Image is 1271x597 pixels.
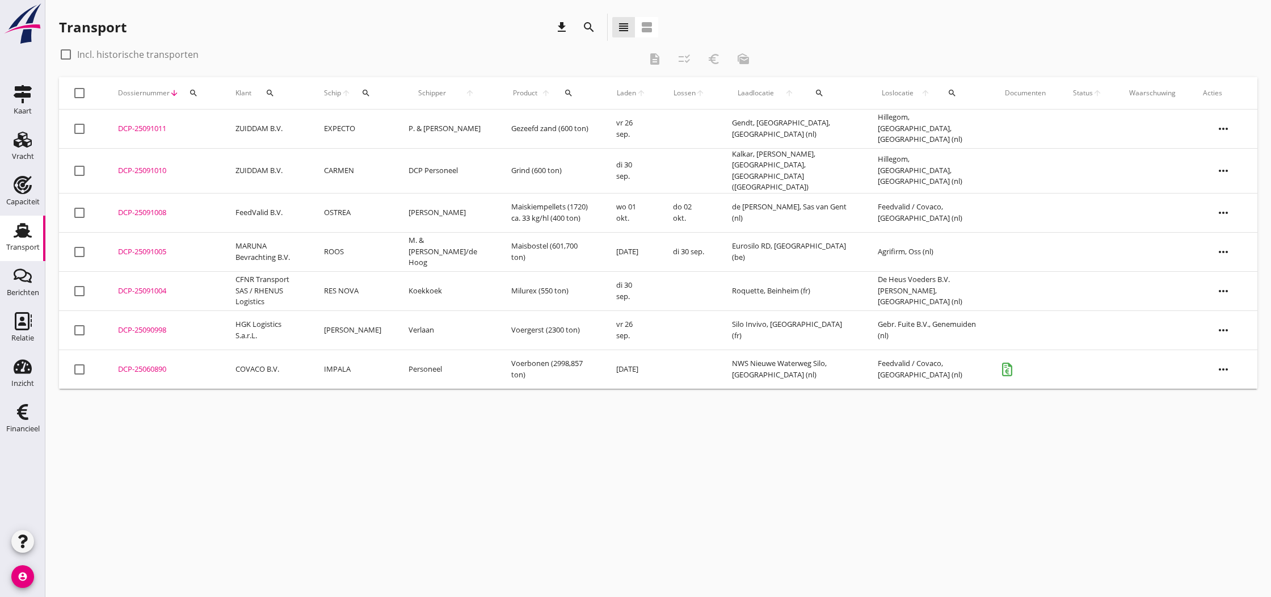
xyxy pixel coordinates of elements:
td: DCP Personeel [395,148,498,193]
td: MARUNA Bevrachting B.V. [222,232,310,271]
td: Agrifirm, Oss (nl) [864,232,991,271]
td: RES NOVA [310,271,395,310]
i: arrow_upward [456,89,484,98]
span: Schipper [409,88,456,98]
td: Roquette, Beinheim (fr) [718,271,864,310]
td: ZUIDDAM B.V. [222,148,310,193]
div: DCP-25091004 [118,285,208,297]
td: Personeel [395,350,498,389]
td: ZUIDDAM B.V. [222,110,310,149]
div: DCP-25060890 [118,364,208,375]
td: Koekkoek [395,271,498,310]
div: Relatie [11,334,34,342]
span: Status [1073,88,1093,98]
div: Transport [59,18,127,36]
td: FeedValid B.V. [222,193,310,232]
div: DCP-25091008 [118,207,208,218]
i: search [361,89,371,98]
td: [PERSON_NAME] [310,310,395,350]
td: Gezeefd zand (600 ton) [498,110,603,149]
td: Feedvalid / Covaco, [GEOGRAPHIC_DATA] (nl) [864,193,991,232]
div: Waarschuwing [1129,88,1176,98]
i: arrow_upward [342,89,351,98]
i: more_horiz [1207,314,1239,346]
td: Hillegom, [GEOGRAPHIC_DATA], [GEOGRAPHIC_DATA] (nl) [864,148,991,193]
td: CARMEN [310,148,395,193]
div: Acties [1203,88,1244,98]
i: arrow_upward [636,89,646,98]
td: vr 26 sep. [603,310,659,350]
td: Gebr. Fuite B.V., Genemuiden (nl) [864,310,991,350]
span: Loslocatie [878,88,917,98]
i: more_horiz [1207,236,1239,268]
td: COVACO B.V. [222,350,310,389]
i: search [266,89,275,98]
td: Kalkar, [PERSON_NAME], [GEOGRAPHIC_DATA], [GEOGRAPHIC_DATA] ([GEOGRAPHIC_DATA]) [718,148,864,193]
i: search [564,89,573,98]
td: [PERSON_NAME] [395,193,498,232]
i: more_horiz [1207,354,1239,385]
td: HGK Logistics S.a.r.L. [222,310,310,350]
td: IMPALA [310,350,395,389]
i: arrow_upward [696,89,705,98]
td: Hillegom, [GEOGRAPHIC_DATA], [GEOGRAPHIC_DATA] (nl) [864,110,991,149]
div: Vracht [12,153,34,160]
td: do 02 okt. [659,193,718,232]
td: vr 26 sep. [603,110,659,149]
td: Maisbostel (601,700 ton) [498,232,603,271]
div: Klant [235,79,297,107]
td: di 30 sep. [603,148,659,193]
i: search [189,89,198,98]
td: Voergerst (2300 ton) [498,310,603,350]
td: Milurex (550 ton) [498,271,603,310]
div: DCP-25091005 [118,246,208,258]
span: Schip [324,88,342,98]
td: Verlaan [395,310,498,350]
div: Inzicht [11,380,34,387]
i: more_horiz [1207,197,1239,229]
span: Laadlocatie [732,88,779,98]
div: DCP-25091010 [118,165,208,176]
label: Incl. historische transporten [77,49,199,60]
i: more_horiz [1207,155,1239,187]
td: di 30 sep. [659,232,718,271]
td: Gendt, [GEOGRAPHIC_DATA], [GEOGRAPHIC_DATA] (nl) [718,110,864,149]
i: view_headline [617,20,630,34]
div: Transport [6,243,40,251]
td: Grind (600 ton) [498,148,603,193]
i: arrow_upward [1093,89,1102,98]
td: [DATE] [603,350,659,389]
td: de [PERSON_NAME], Sas van Gent (nl) [718,193,864,232]
div: DCP-25090998 [118,325,208,336]
i: arrow_downward [170,89,179,98]
i: search [815,89,824,98]
td: wo 01 okt. [603,193,659,232]
i: search [948,89,957,98]
td: M. & [PERSON_NAME]/de Hoog [395,232,498,271]
i: arrow_upward [917,89,933,98]
i: download [555,20,569,34]
i: account_circle [11,565,34,588]
td: EXPECTO [310,110,395,149]
img: logo-small.a267ee39.svg [2,3,43,45]
i: search [582,20,596,34]
span: Laden [616,88,636,98]
td: Silo Invivo, [GEOGRAPHIC_DATA] (fr) [718,310,864,350]
td: ROOS [310,232,395,271]
td: [DATE] [603,232,659,271]
div: Documenten [1005,88,1046,98]
td: OSTREA [310,193,395,232]
td: Voerbonen (2998,857 ton) [498,350,603,389]
td: Eurosilo RD, [GEOGRAPHIC_DATA] (be) [718,232,864,271]
i: view_agenda [640,20,654,34]
td: Maiskiempellets (1720) ca. 33 kg/hl (400 ton) [498,193,603,232]
div: Capaciteit [6,198,40,205]
td: De Heus Voeders B.V. [PERSON_NAME], [GEOGRAPHIC_DATA] (nl) [864,271,991,310]
td: Feedvalid / Covaco, [GEOGRAPHIC_DATA] (nl) [864,350,991,389]
div: Financieel [6,425,40,432]
i: more_horiz [1207,275,1239,307]
i: arrow_upward [539,89,552,98]
div: DCP-25091011 [118,123,208,134]
div: Kaart [14,107,32,115]
td: CFNR Transport SAS / RHENUS Logistics [222,271,310,310]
